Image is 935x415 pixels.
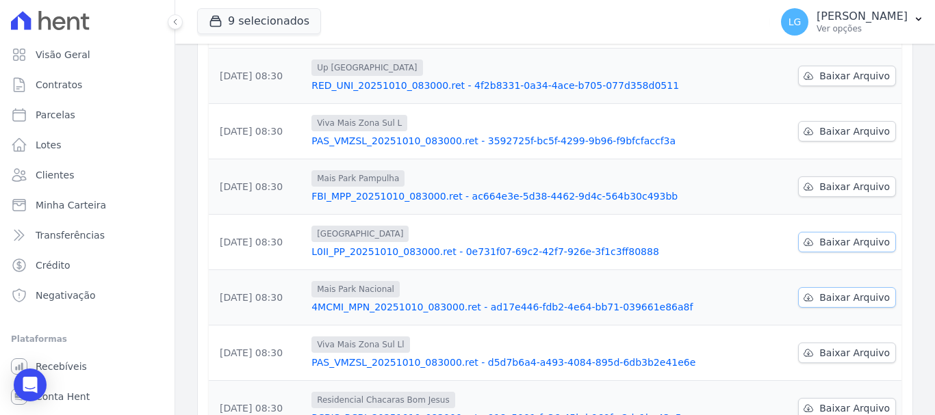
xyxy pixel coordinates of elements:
[36,78,82,92] span: Contratos
[209,270,306,325] td: [DATE] 08:30
[197,8,321,34] button: 9 selecionados
[36,289,96,302] span: Negativação
[5,353,169,380] a: Recebíveis
[36,228,105,242] span: Transferências
[209,49,306,104] td: [DATE] 08:30
[5,101,169,129] a: Parcelas
[5,41,169,68] a: Visão Geral
[36,168,74,182] span: Clientes
[770,3,935,41] button: LG [PERSON_NAME] Ver opções
[819,180,890,193] span: Baixar Arquivo
[798,66,896,86] a: Baixar Arquivo
[789,17,802,27] span: LG
[311,115,407,131] span: Viva Mais Zona Sul L
[798,176,896,197] a: Baixar Arquivo
[14,369,47,401] div: Open Intercom Messenger
[5,131,169,159] a: Lotes
[819,235,890,249] span: Baixar Arquivo
[5,383,169,410] a: Conta Hent
[5,252,169,279] a: Crédito
[5,71,169,98] a: Contratos
[311,134,695,148] a: PAS_VMZSL_20251010_083000.ret - 3592725f-bc5f-4299-9b96-f9bfcfaccf3a
[36,360,87,373] span: Recebíveis
[817,23,908,34] p: Ver opções
[36,48,90,62] span: Visão Geral
[36,198,106,212] span: Minha Carteira
[5,222,169,249] a: Transferências
[209,159,306,215] td: [DATE] 08:30
[311,356,695,369] a: PAS_VMZSL_20251010_083000.ret - d5d7b6a4-a493-4084-895d-6db3b2e41e6e
[819,69,890,83] span: Baixar Arquivo
[311,245,695,258] a: L0II_PP_20251010_083000.ret - 0e731f07-69c2-42f7-926e-3f1c3ff80888
[5,161,169,189] a: Clientes
[36,258,71,272] span: Crédito
[209,325,306,381] td: [DATE] 08:30
[798,232,896,252] a: Baixar Arquivo
[311,392,455,408] span: Residencial Chacaras Bom Jesus
[819,291,890,304] span: Baixar Arquivo
[798,121,896,142] a: Baixar Arquivo
[798,287,896,308] a: Baixar Arquivo
[5,282,169,309] a: Negativação
[311,170,405,187] span: Mais Park Pampulha
[798,343,896,363] a: Baixar Arquivo
[311,59,422,76] span: Up [GEOGRAPHIC_DATA]
[819,124,890,138] span: Baixar Arquivo
[5,191,169,219] a: Minha Carteira
[36,138,62,152] span: Lotes
[209,104,306,159] td: [DATE] 08:30
[209,215,306,270] td: [DATE] 08:30
[311,300,695,314] a: 4MCMI_MPN_20251010_083000.ret - ad17e446-fdb2-4e64-bb71-039661e86a8f
[311,189,695,203] a: FBI_MPP_20251010_083000.ret - ac664e3e-5d38-4462-9d4c-564b30c493bb
[819,401,890,415] span: Baixar Arquivo
[11,331,164,347] div: Plataformas
[311,336,409,353] span: Viva Mais Zona Sul Ll
[311,281,400,297] span: Mais Park Nacional
[36,108,75,122] span: Parcelas
[817,10,908,23] p: [PERSON_NAME]
[311,226,409,242] span: [GEOGRAPHIC_DATA]
[36,390,90,403] span: Conta Hent
[819,346,890,360] span: Baixar Arquivo
[311,79,695,92] a: RED_UNI_20251010_083000.ret - 4f2b8331-0a34-4ace-b705-077d358d0511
